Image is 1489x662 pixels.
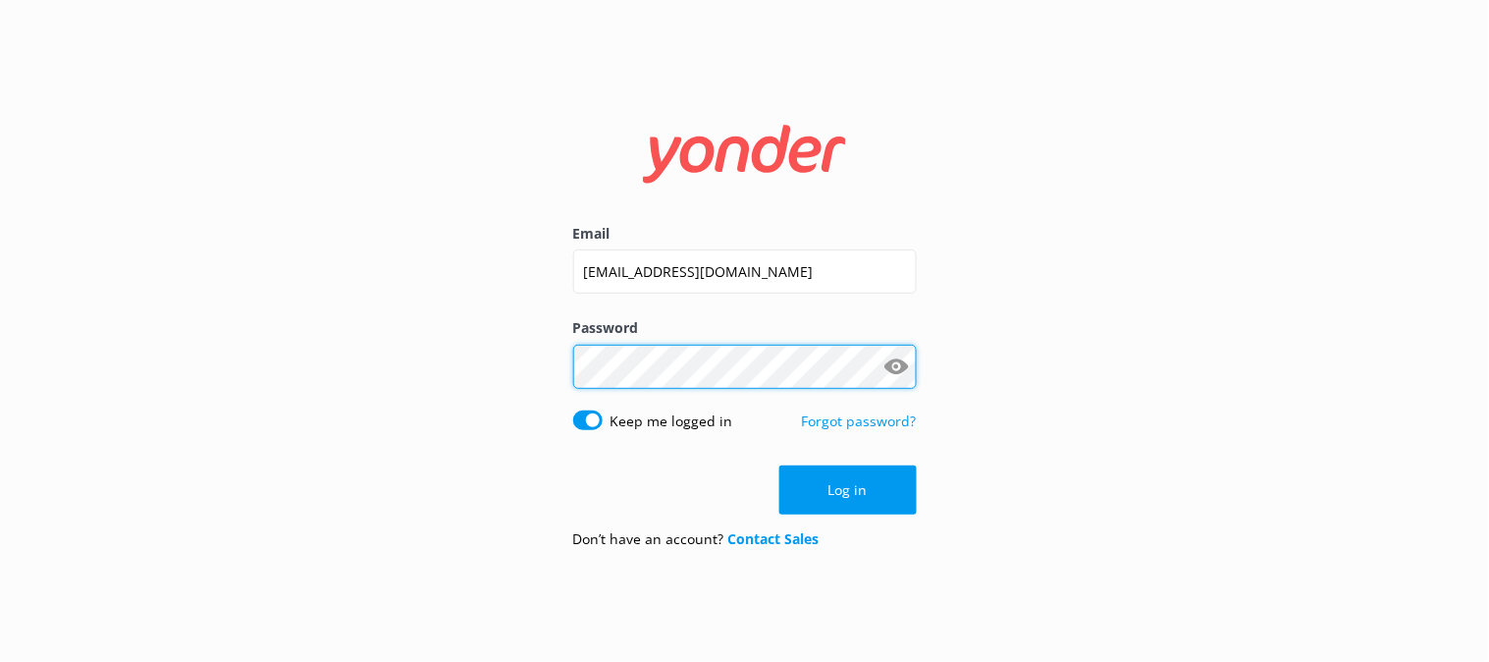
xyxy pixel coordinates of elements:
[728,529,820,548] a: Contact Sales
[573,223,917,245] label: Email
[573,317,917,339] label: Password
[611,411,733,432] label: Keep me logged in
[573,528,820,550] p: Don’t have an account?
[573,249,917,294] input: user@emailaddress.com
[877,347,917,386] button: Show password
[802,412,917,430] a: Forgot password?
[779,466,917,515] button: Log in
